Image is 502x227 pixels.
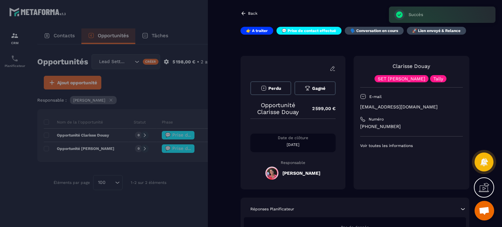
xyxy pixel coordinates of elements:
[250,206,294,212] p: Réponses Planificateur
[475,201,494,220] div: Ouvrir le chat
[369,94,382,99] p: E-mail
[250,102,306,115] p: Opportunité Clarisse Douay
[282,28,336,33] p: 💬 Prise de contact effectué
[250,160,336,165] p: Responsable
[369,117,384,122] p: Numéro
[378,76,425,81] p: SET [PERSON_NAME]
[393,63,430,69] a: Clarisse Douay
[282,170,320,176] h5: [PERSON_NAME]
[306,102,336,115] p: 2 599,00 €
[360,123,463,130] p: [PHONE_NUMBER]
[250,142,336,147] p: [DATE]
[412,28,460,33] p: 🚀 Lien envoyé & Relance
[246,28,268,33] p: 👉 A traiter
[360,104,463,110] p: [EMAIL_ADDRESS][DOMAIN_NAME]
[250,135,336,140] p: Date de clôture
[350,28,398,33] p: 🗣️ Conversation en cours
[360,143,463,148] p: Voir toutes les informations
[248,11,258,16] p: Back
[312,86,326,91] span: Gagné
[268,86,281,91] span: Perdu
[294,81,335,95] button: Gagné
[433,76,443,81] p: Tally
[250,81,291,95] button: Perdu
